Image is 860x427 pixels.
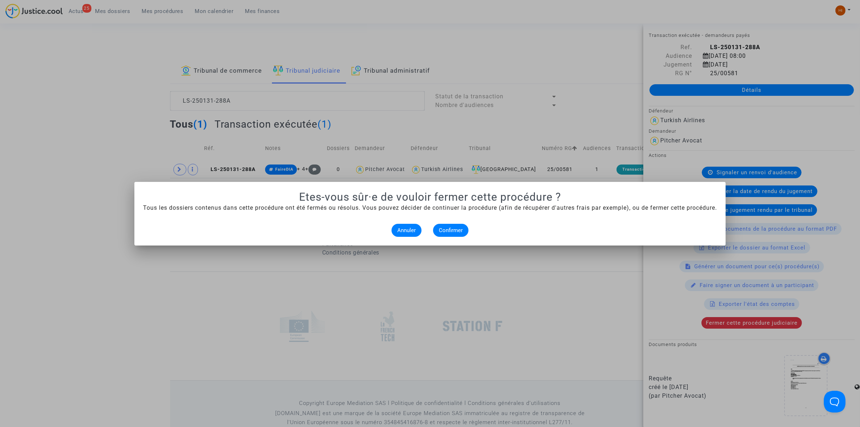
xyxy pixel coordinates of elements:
[439,227,463,234] span: Confirmer
[824,391,846,413] iframe: Help Scout Beacon - Open
[143,191,717,204] h1: Etes-vous sûr·e de vouloir fermer cette procédure ?
[143,204,717,211] span: Tous les dossiers contenus dans cette procédure ont été fermés ou résolus. Vous pouvez décider de...
[397,227,416,234] span: Annuler
[392,224,422,237] button: Annuler
[433,224,468,237] button: Confirmer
